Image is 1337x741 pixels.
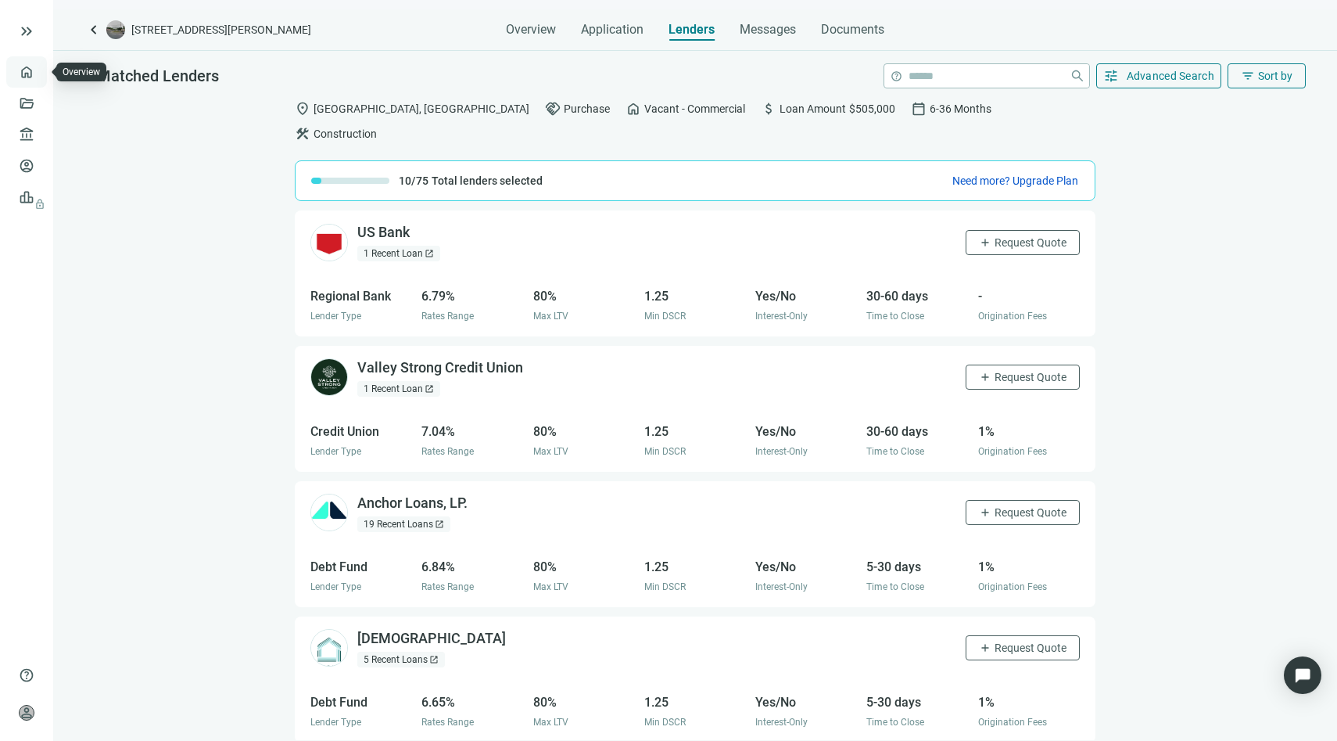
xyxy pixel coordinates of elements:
[310,311,361,322] span: Lender Type
[310,224,348,261] img: 60647dec-d263-438f-8bd8-208d32a1b660.png
[866,311,924,322] span: Time to Close
[295,101,310,117] span: location_on
[644,446,686,457] span: Min DSCR
[533,446,568,457] span: Max LTV
[310,286,412,306] div: Regional Bank
[755,557,857,577] div: Yes/No
[866,692,968,712] div: 5-30 days
[978,422,1080,441] div: 1%
[978,557,1080,577] div: 1%
[644,557,746,577] div: 1.25
[533,557,635,577] div: 80%
[755,422,857,441] div: Yes/No
[644,100,745,117] span: Vacant - Commercial
[84,67,219,85] span: 8 Matched Lenders
[357,494,468,513] div: Anchor Loans, LP.
[545,101,561,117] span: handshake
[421,692,523,712] div: 6.65%
[755,692,857,712] div: Yes/No
[506,22,556,38] span: Overview
[564,100,610,117] span: Purchase
[1096,63,1222,88] button: tuneAdvanced Search
[930,100,991,117] span: 6-36 Months
[625,101,641,117] span: home
[966,230,1080,255] button: addRequest Quote
[357,652,445,667] div: 5 Recent Loans
[978,581,1047,592] span: Origination Fees
[866,717,924,728] span: Time to Close
[19,705,34,721] span: person
[533,692,635,712] div: 80%
[533,311,568,322] span: Max LTV
[995,506,1066,519] span: Request Quote
[866,422,968,441] div: 30-60 days
[435,520,444,529] span: open_in_new
[978,311,1047,322] span: Origination Fees
[432,173,543,189] span: Total lenders selected
[978,446,1047,457] span: Origination Fees
[421,446,474,457] span: Rates Range
[295,126,310,142] span: construction
[1228,63,1306,88] button: filter_listSort by
[421,581,474,592] span: Rates Range
[357,629,506,649] div: [DEMOGRAPHIC_DATA]
[644,717,686,728] span: Min DSCR
[533,286,635,306] div: 80%
[978,717,1047,728] span: Origination Fees
[740,22,796,37] span: Messages
[979,236,991,249] span: add
[429,655,439,664] span: open_in_new
[1241,69,1255,83] span: filter_list
[755,581,808,592] span: Interest-Only
[533,581,568,592] span: Max LTV
[966,365,1080,390] button: addRequest Quote
[978,286,1080,306] div: -
[310,446,361,457] span: Lender Type
[849,100,895,117] span: $505,000
[17,22,36,41] button: keyboard_double_arrow_right
[761,101,776,117] span: attach_money
[668,22,715,38] span: Lenders
[533,422,635,441] div: 80%
[131,22,311,38] span: [STREET_ADDRESS][PERSON_NAME]
[952,174,1078,187] span: Need more? Upgrade Plan
[866,446,924,457] span: Time to Close
[310,581,361,592] span: Lender Type
[755,286,857,306] div: Yes/No
[533,717,568,728] span: Max LTV
[966,635,1080,660] button: addRequest Quote
[755,446,808,457] span: Interest-Only
[310,358,348,396] img: 25e15df5-97c5-45d2-bf0b-306eeb822c99
[310,494,348,531] img: 5c8cc5c1-73bd-4f7b-a661-13a8605ed7a0.png
[644,581,686,592] span: Min DSCR
[979,642,991,654] span: add
[357,358,523,378] div: Valley Strong Credit Union
[644,286,746,306] div: 1.25
[979,506,991,519] span: add
[106,20,125,39] img: deal-logo
[357,381,440,397] div: 1 Recent Loan
[1258,70,1292,82] span: Sort by
[995,371,1066,383] span: Request Quote
[425,249,434,258] span: open_in_new
[911,101,927,117] span: calendar_today
[84,20,103,39] a: keyboard_arrow_left
[979,371,991,383] span: add
[644,692,746,712] div: 1.25
[357,223,410,243] div: US Bank
[310,629,348,667] img: 68f0e6ed-f538-4860-bbc1-396c910a60b7.png
[421,286,523,306] div: 6.79%
[421,422,523,441] div: 7.04%
[314,125,377,142] span: Construction
[357,246,440,261] div: 1 Recent Loan
[310,422,412,441] div: Credit Union
[821,22,884,38] span: Documents
[755,311,808,322] span: Interest-Only
[1284,656,1321,694] div: Open Intercom Messenger
[866,581,924,592] span: Time to Close
[314,100,529,117] span: [GEOGRAPHIC_DATA], [GEOGRAPHIC_DATA]
[891,70,902,82] span: help
[761,101,895,117] div: Loan Amount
